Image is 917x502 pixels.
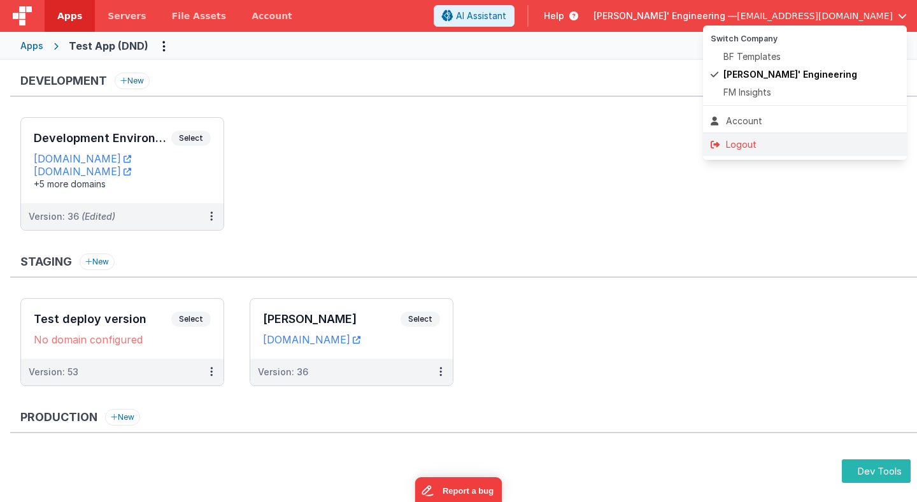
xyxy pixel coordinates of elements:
[723,86,771,99] span: FM Insights
[711,138,899,151] div: Logout
[711,34,899,43] h5: Switch Company
[723,50,781,63] span: BF Templates
[703,25,907,160] div: Options
[711,115,899,127] div: Account
[842,459,911,483] button: Dev Tools
[723,68,857,81] span: [PERSON_NAME]' Engineering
